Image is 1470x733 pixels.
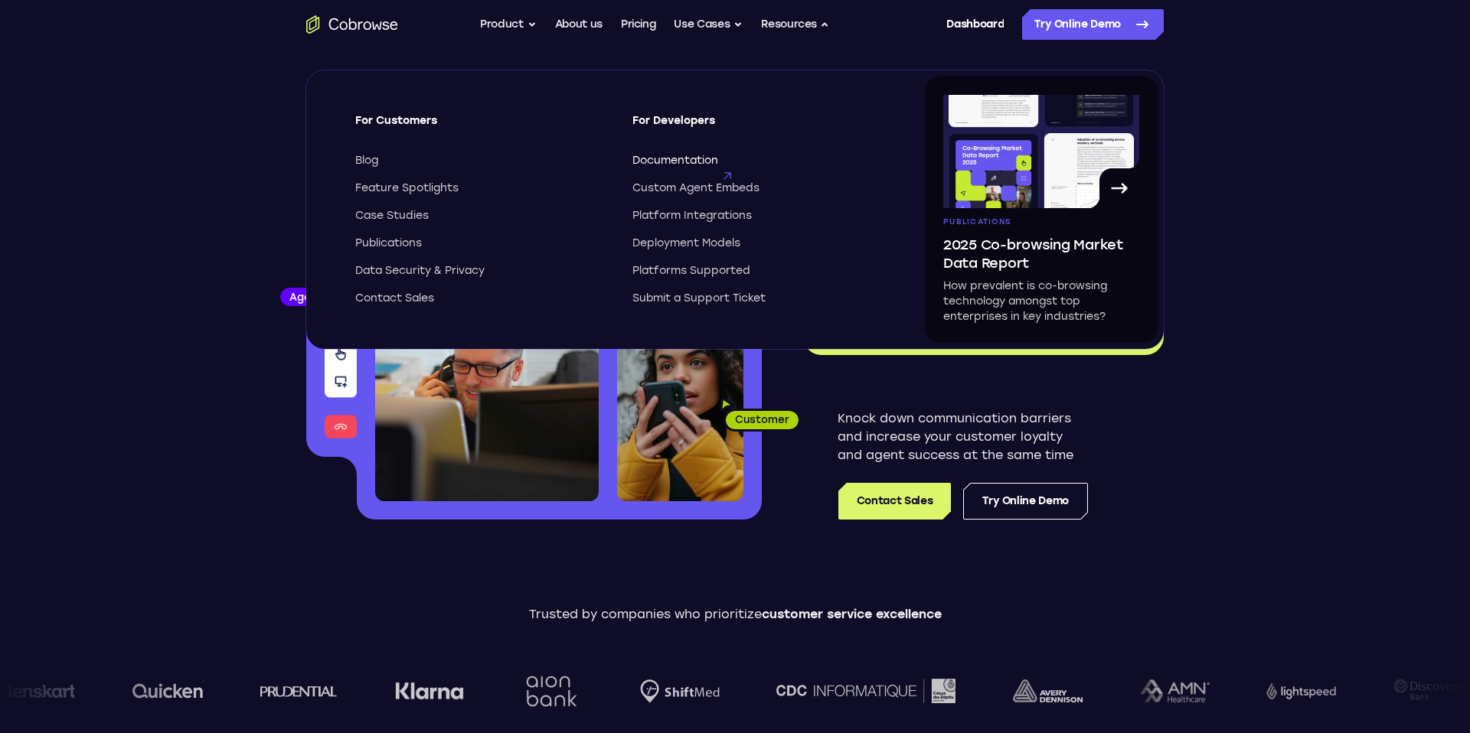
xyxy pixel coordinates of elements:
a: Publications [355,236,605,251]
button: Resources [761,9,830,40]
img: prudential [240,685,318,697]
span: Platform Integrations [632,208,752,223]
span: Feature Spotlights [355,181,459,196]
img: A page from the browsing market ebook [943,95,1139,208]
a: Documentation [632,153,882,168]
button: Use Cases [674,9,743,40]
a: Platforms Supported [632,263,882,279]
span: Documentation [632,153,718,168]
img: CDC Informatique [756,679,936,702]
a: Platform Integrations [632,208,882,223]
a: About us [555,9,603,40]
span: Blog [355,153,378,168]
a: Pricing [621,9,656,40]
p: Knock down communication barriers and increase your customer loyalty and agent success at the sam... [838,409,1088,464]
img: Lightspeed [1246,683,1316,699]
a: Dashboard [946,9,1004,40]
span: Contact Sales [355,291,434,306]
a: Blog [355,153,605,168]
p: How prevalent is co-browsing technology amongst top enterprises in key industries? [943,279,1139,324]
img: avery-dennison [993,679,1063,702]
a: Go to the home page [306,15,398,34]
a: Contact Sales [838,483,951,520]
a: Data Security & Privacy [355,263,605,279]
a: Deployment Models [632,236,882,251]
img: A customer support agent talking on the phone [375,228,599,501]
a: Submit a Support Ticket [632,291,882,306]
span: For Customers [355,113,605,141]
a: Try Online Demo [963,483,1088,520]
span: Deployment Models [632,236,740,251]
img: A customer holding their phone [617,320,743,501]
a: Feature Spotlights [355,181,605,196]
span: Submit a Support Ticket [632,291,766,306]
span: Custom Agent Embeds [632,181,759,196]
span: Publications [355,236,422,251]
span: Data Security & Privacy [355,263,485,279]
span: Platforms Supported [632,263,750,279]
a: Contact Sales [355,291,605,306]
span: 2025 Co-browsing Market Data Report [943,236,1139,272]
a: Case Studies [355,208,605,223]
button: Product [480,9,537,40]
span: Case Studies [355,208,429,223]
a: Custom Agent Embeds [632,181,882,196]
a: Try Online Demo [1022,9,1164,40]
img: Shiftmed [620,679,700,703]
span: customer service excellence [762,607,942,621]
img: AMN Healthcare [1119,679,1189,703]
img: Aion Bank [501,660,563,722]
span: For Developers [632,113,882,141]
span: Publications [943,217,1011,226]
img: Klarna [375,682,444,700]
